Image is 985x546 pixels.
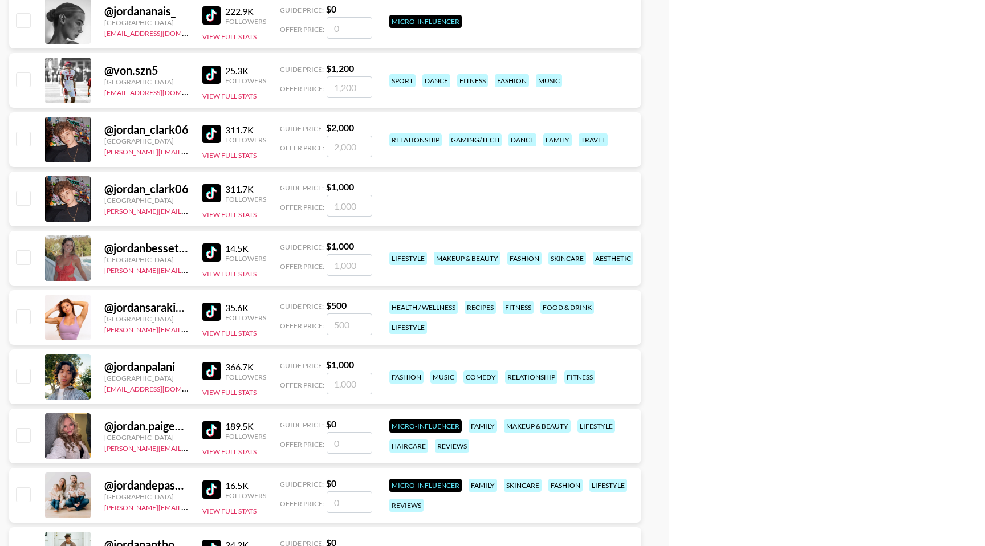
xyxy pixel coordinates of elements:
strong: $ 1,200 [326,63,354,74]
span: Guide Price: [280,361,324,370]
strong: $ 1,000 [326,359,354,370]
div: fashion [507,252,542,265]
div: Followers [225,254,266,263]
div: 25.3K [225,65,266,76]
div: Followers [225,491,266,500]
div: [GEOGRAPHIC_DATA] [104,492,189,501]
a: [PERSON_NAME][EMAIL_ADDRESS][PERSON_NAME][DOMAIN_NAME] [104,264,327,275]
div: @ jordan_clark06 [104,182,189,196]
div: reviews [435,439,469,453]
div: relationship [389,133,442,146]
div: family [469,419,497,433]
div: lifestyle [589,479,627,492]
div: @ von.szn5 [104,63,189,78]
div: Followers [225,373,266,381]
span: Offer Price: [280,144,324,152]
input: 1,000 [327,254,372,276]
div: @ jordan.paigebro [104,419,189,433]
div: gaming/tech [449,133,502,146]
span: Offer Price: [280,84,324,93]
a: [EMAIL_ADDRESS][DOMAIN_NAME] [104,27,219,38]
input: 500 [327,313,372,335]
input: 1,000 [327,195,372,217]
button: View Full Stats [202,32,257,41]
input: 2,000 [327,136,372,157]
a: [PERSON_NAME][EMAIL_ADDRESS][DOMAIN_NAME] [104,145,273,156]
div: health / wellness [389,301,458,314]
div: @ jordan_clark06 [104,123,189,137]
div: music [536,74,562,87]
div: fitness [457,74,488,87]
span: Guide Price: [280,184,324,192]
div: @ jordanpalani [104,360,189,374]
div: family [543,133,572,146]
strong: $ 0 [326,418,336,429]
img: TikTok [202,421,221,439]
div: 311.7K [225,124,266,136]
img: TikTok [202,6,221,25]
div: Followers [225,136,266,144]
span: Guide Price: [280,65,324,74]
div: dance [508,133,536,146]
div: @ jordandepascale [104,478,189,492]
input: 1,000 [327,373,372,394]
a: [PERSON_NAME][EMAIL_ADDRESS][DOMAIN_NAME] [104,205,273,215]
img: TikTok [202,303,221,321]
div: recipes [465,301,496,314]
div: fashion [389,370,424,384]
div: [GEOGRAPHIC_DATA] [104,18,189,27]
div: 189.5K [225,421,266,432]
input: 0 [327,491,372,513]
div: [GEOGRAPHIC_DATA] [104,78,189,86]
div: Micro-Influencer [389,479,462,492]
div: @ jordansarakinis [104,300,189,315]
strong: $ 1,000 [326,241,354,251]
div: [GEOGRAPHIC_DATA] [104,315,189,323]
div: Followers [225,432,266,441]
strong: $ 500 [326,300,347,311]
a: [PERSON_NAME][EMAIL_ADDRESS][DOMAIN_NAME] [104,442,273,453]
div: 311.7K [225,184,266,195]
div: 16.5K [225,480,266,491]
strong: $ 1,000 [326,181,354,192]
div: fitness [503,301,534,314]
span: Guide Price: [280,243,324,251]
div: Followers [225,17,266,26]
span: Guide Price: [280,421,324,429]
input: 1,200 [327,76,372,98]
span: Guide Price: [280,480,324,488]
a: [PERSON_NAME][EMAIL_ADDRESS][DOMAIN_NAME] [104,501,273,512]
a: [EMAIL_ADDRESS][DOMAIN_NAME] [104,382,219,393]
div: 14.5K [225,243,266,254]
img: TikTok [202,66,221,84]
a: [PERSON_NAME][EMAIL_ADDRESS][PERSON_NAME][DOMAIN_NAME] [104,323,327,334]
div: aesthetic [593,252,633,265]
div: Followers [225,195,266,203]
span: Offer Price: [280,262,324,271]
button: View Full Stats [202,92,257,100]
span: Offer Price: [280,440,324,449]
div: [GEOGRAPHIC_DATA] [104,255,189,264]
button: View Full Stats [202,270,257,278]
strong: $ 0 [326,478,336,488]
div: makeup & beauty [504,419,571,433]
span: Offer Price: [280,203,324,211]
div: travel [579,133,608,146]
div: Micro-Influencer [389,419,462,433]
span: Offer Price: [280,381,324,389]
button: View Full Stats [202,507,257,515]
div: music [430,370,457,384]
div: lifestyle [389,321,427,334]
span: Offer Price: [280,321,324,330]
div: @ jordananais_ [104,4,189,18]
div: @ jordanbessette_ [104,241,189,255]
div: skincare [548,252,586,265]
div: haircare [389,439,428,453]
button: View Full Stats [202,447,257,456]
div: makeup & beauty [434,252,500,265]
button: View Full Stats [202,329,257,337]
div: fashion [495,74,529,87]
div: skincare [504,479,542,492]
span: Offer Price: [280,499,324,508]
span: Guide Price: [280,6,324,14]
